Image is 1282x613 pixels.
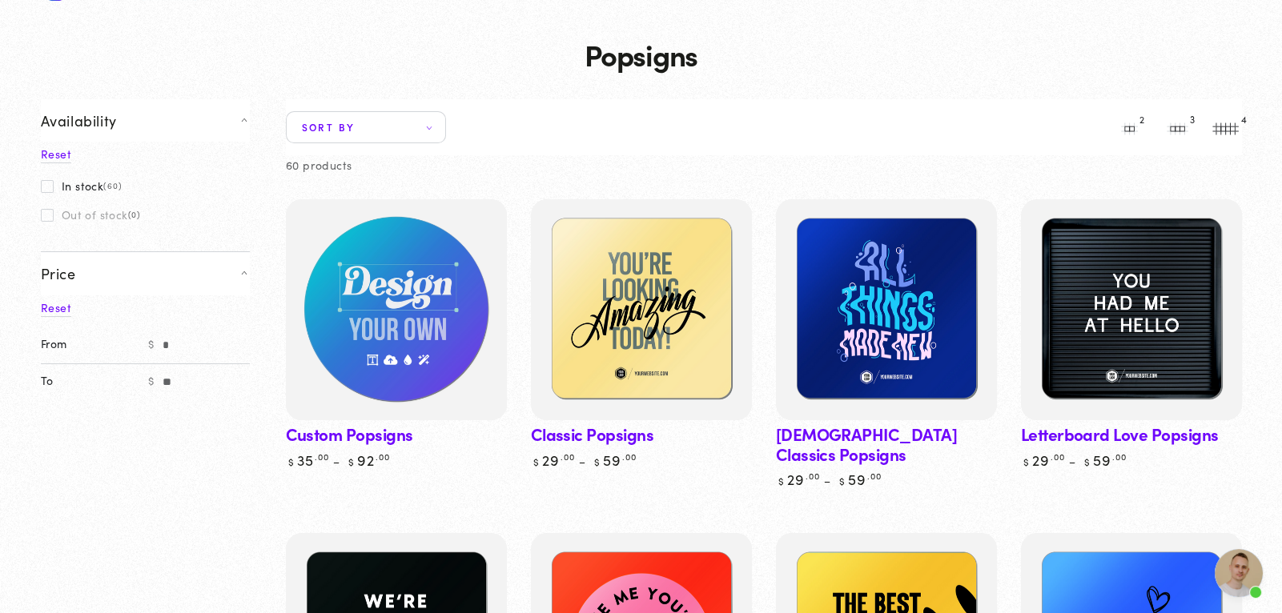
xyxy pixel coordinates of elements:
[1215,549,1263,597] a: Open chat
[41,179,123,192] label: In stock
[286,111,446,143] summary: Sort by
[41,299,71,317] a: Reset
[286,155,352,175] p: 60 products
[128,210,141,219] span: (0)
[41,264,76,282] span: Price
[776,199,997,420] a: Baptism Classics PopsignsBaptism Classics Popsigns
[1021,199,1242,420] a: Letterboard Love PopsignsLetterboard Love Popsigns
[41,146,71,163] a: Reset
[140,327,163,363] span: $
[41,251,250,294] summary: Price
[41,208,141,221] label: Out of stock
[1114,111,1146,143] button: 2
[41,111,117,130] span: Availability
[282,196,509,423] img: Custom Popsigns
[41,99,250,142] summary: Availability
[286,199,507,420] a: Custom PopsignsCustom Popsigns
[41,327,141,363] label: From
[41,363,141,399] label: To
[140,363,163,399] span: $
[531,199,752,420] a: Classic PopsignsClassic Popsigns
[41,38,1242,70] h1: Popsigns
[1162,111,1194,143] button: 3
[103,181,122,190] span: (60)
